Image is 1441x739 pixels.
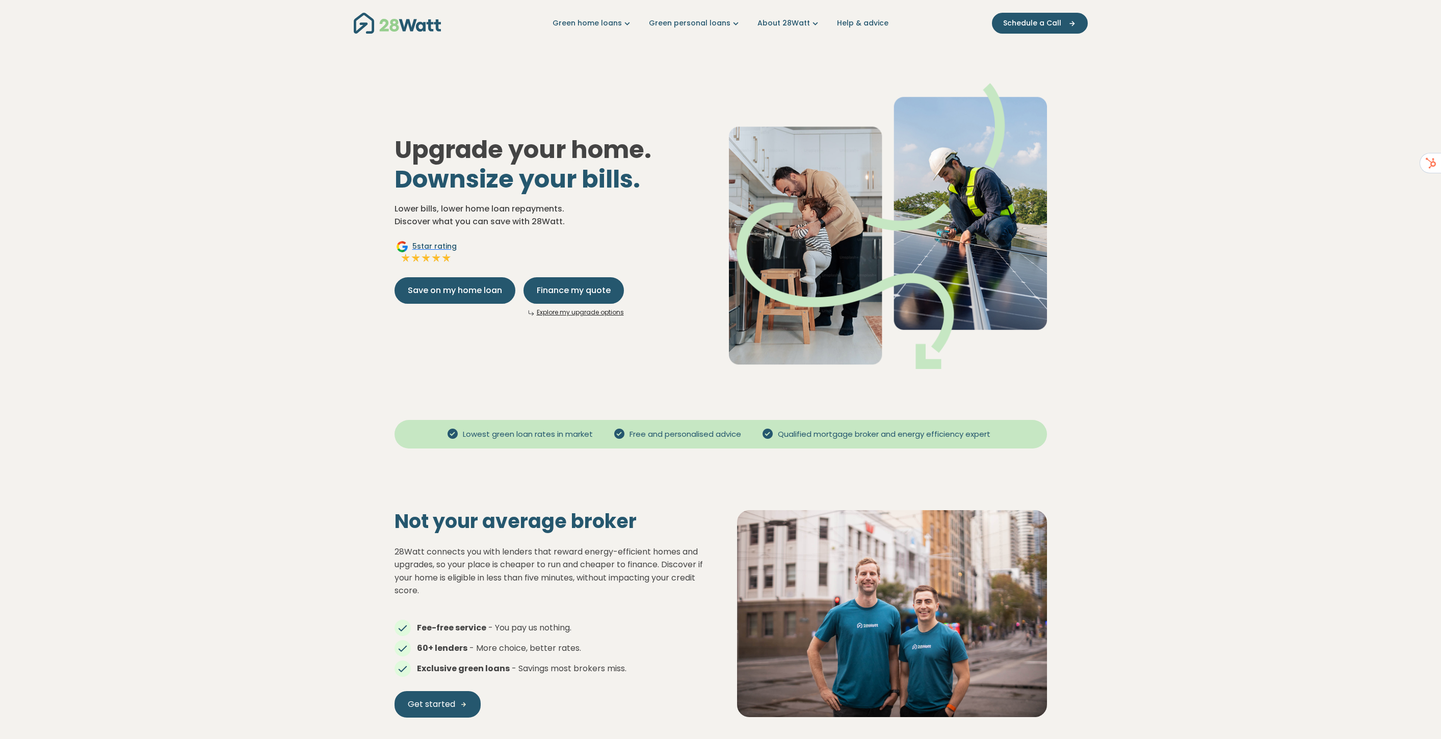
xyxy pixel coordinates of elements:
h1: Upgrade your home. [395,135,713,194]
button: Finance my quote [523,277,624,304]
img: Solar panel installation on a residential roof [737,510,1047,717]
img: Full star [441,253,452,263]
h2: Not your average broker [395,510,704,533]
img: 28Watt [354,13,441,34]
span: Free and personalised advice [625,429,745,440]
a: Green personal loans [649,18,741,29]
a: Google5star ratingFull starFull starFull starFull starFull star [395,241,458,265]
strong: Fee-free service [417,622,486,634]
span: Qualified mortgage broker and energy efficiency expert [774,429,994,440]
nav: Main navigation [354,10,1088,36]
a: Get started [395,691,481,718]
button: Schedule a Call [992,13,1088,34]
p: 28Watt connects you with lenders that reward energy-efficient homes and upgrades, so your place i... [395,545,704,597]
img: Full star [411,253,421,263]
span: Finance my quote [537,284,611,297]
span: Lowest green loan rates in market [459,429,597,440]
img: Full star [421,253,431,263]
a: Explore my upgrade options [537,308,624,316]
a: Help & advice [837,18,888,29]
span: 5 star rating [412,241,457,252]
span: Downsize your bills. [395,162,640,196]
a: Green home loans [553,18,633,29]
button: Save on my home loan [395,277,515,304]
strong: Exclusive green loans [417,663,510,674]
img: Dad helping toddler [729,83,1047,369]
img: Full star [401,253,411,263]
img: Google [396,241,408,253]
strong: 60+ lenders [417,642,467,654]
span: Save on my home loan [408,284,502,297]
span: Get started [408,698,455,710]
span: Schedule a Call [1003,18,1061,29]
a: About 28Watt [757,18,821,29]
span: - Savings most brokers miss. [512,663,626,674]
p: Lower bills, lower home loan repayments. Discover what you can save with 28Watt. [395,202,713,228]
span: - You pay us nothing. [488,622,571,634]
img: Full star [431,253,441,263]
span: - More choice, better rates. [469,642,581,654]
